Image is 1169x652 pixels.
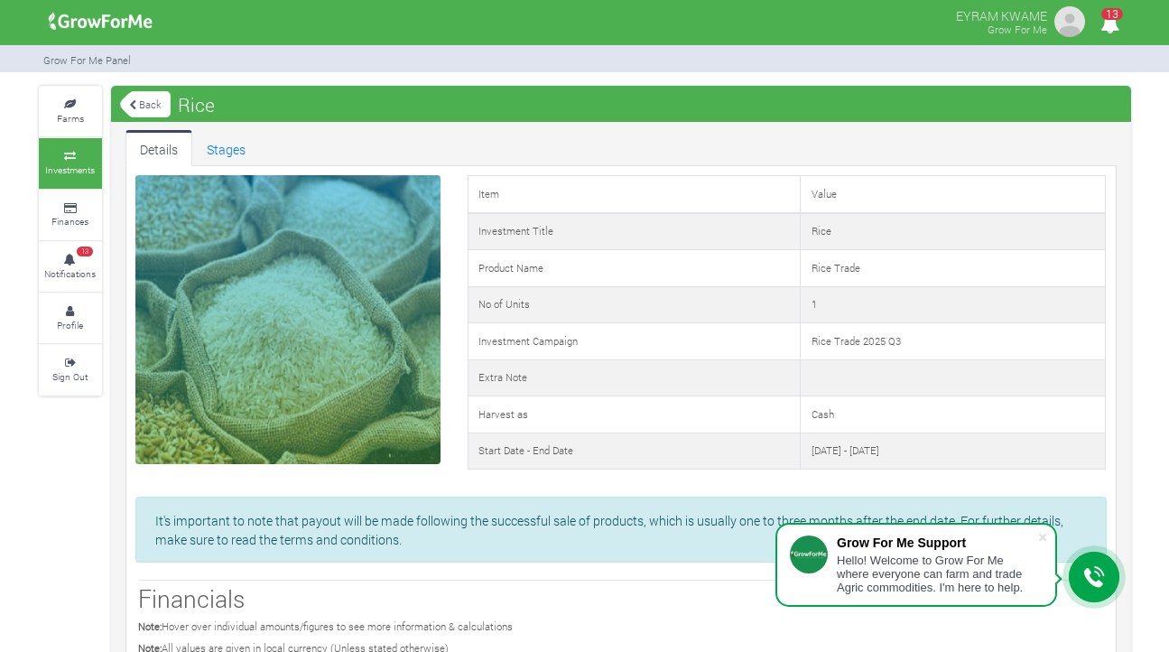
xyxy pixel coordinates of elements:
a: Details [125,130,192,166]
p: It's important to note that payout will be made following the successful sale of products, which ... [155,511,1085,549]
td: 1 [801,286,1106,323]
div: Grow For Me Support [837,536,1037,550]
td: Value [801,176,1106,213]
td: Rice [801,213,1106,250]
span: 13 [1101,8,1123,20]
small: Investments [45,163,95,176]
img: growforme image [1052,4,1088,40]
small: Profile [57,319,83,331]
i: Notifications [1092,4,1127,44]
td: Cash [801,396,1106,433]
small: Grow For Me [988,23,1047,36]
td: Investment Title [469,213,801,250]
td: Extra Note [469,359,801,396]
div: Hello! Welcome to Grow For Me where everyone can farm and trade Agric commodities. I'm here to help. [837,554,1037,594]
a: Stages [192,130,260,166]
td: Rice Trade 2025 Q3 [801,323,1106,360]
td: Product Name [469,250,801,287]
td: [DATE] - [DATE] [801,433,1106,470]
a: Profile [39,293,102,343]
small: Finances [51,215,88,228]
a: Sign Out [39,345,102,395]
small: Hover over individual amounts/figures to see more information & calculations [138,619,513,633]
span: Rice [173,87,219,123]
h3: Financials [138,584,1104,613]
small: Notifications [44,267,96,280]
a: 13 [1092,17,1127,34]
td: Rice Trade [801,250,1106,287]
td: Start Date - End Date [469,433,801,470]
img: growforme image [42,4,159,40]
td: Investment Campaign [469,323,801,360]
a: Back [120,89,171,119]
p: EYRAM KWAME [956,4,1047,25]
a: 13 Notifications [39,242,102,292]
a: Investments [39,138,102,188]
small: Grow For Me Panel [43,53,131,67]
td: No of Units [469,286,801,323]
small: Sign Out [52,370,88,383]
td: Item [469,176,801,213]
td: Harvest as [469,396,801,433]
a: Finances [39,191,102,240]
span: 13 [77,247,93,257]
small: Farms [57,112,84,125]
a: Farms [39,87,102,136]
b: Note: [138,619,162,633]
